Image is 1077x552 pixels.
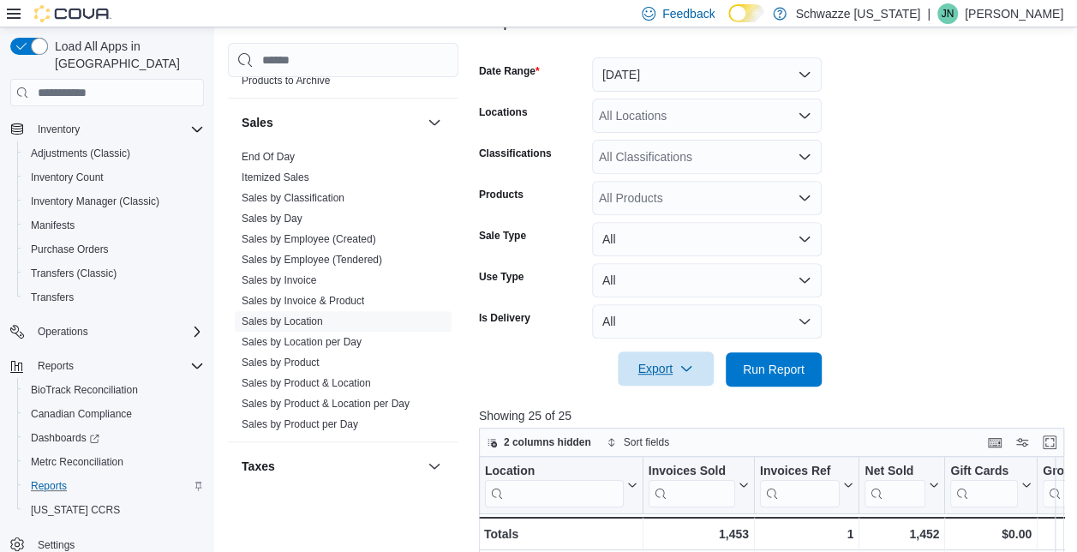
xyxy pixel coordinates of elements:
[17,450,211,474] button: Metrc Reconciliation
[3,117,211,141] button: Inventory
[242,398,410,410] a: Sales by Product & Location per Day
[242,74,330,87] span: Products to Archive
[798,191,811,205] button: Open list of options
[242,171,309,184] span: Itemized Sales
[728,22,729,23] span: Dark Mode
[242,295,364,307] a: Sales by Invoice & Product
[485,464,624,480] div: Location
[242,356,320,369] span: Sales by Product
[480,432,598,453] button: 2 columns hidden
[24,263,123,284] a: Transfers (Classic)
[228,147,458,441] div: Sales
[38,325,88,339] span: Operations
[24,167,204,188] span: Inventory Count
[17,165,211,189] button: Inventory Count
[592,222,822,256] button: All
[24,239,116,260] a: Purchase Orders
[24,215,81,236] a: Manifests
[242,418,358,430] a: Sales by Product per Day
[648,464,734,507] div: Invoices Sold
[865,524,939,544] div: 1,452
[31,119,87,140] button: Inventory
[760,464,840,507] div: Invoices Ref
[242,192,344,204] a: Sales by Classification
[424,456,445,477] button: Taxes
[31,455,123,469] span: Metrc Reconciliation
[648,464,734,480] div: Invoices Sold
[728,4,764,22] input: Dark Mode
[38,359,74,373] span: Reports
[662,5,715,22] span: Feedback
[950,464,1032,507] button: Gift Cards
[242,114,421,131] button: Sales
[242,191,344,205] span: Sales by Classification
[24,500,127,520] a: [US_STATE] CCRS
[242,274,316,286] a: Sales by Invoice
[242,213,302,225] a: Sales by Day
[17,378,211,402] button: BioTrack Reconciliation
[24,380,204,400] span: BioTrack Reconciliation
[242,315,323,327] a: Sales by Location
[24,215,204,236] span: Manifests
[31,291,74,304] span: Transfers
[479,311,530,325] label: Is Delivery
[984,432,1005,453] button: Keyboard shortcuts
[743,361,805,378] span: Run Report
[31,219,75,232] span: Manifests
[726,352,822,387] button: Run Report
[24,191,204,212] span: Inventory Manager (Classic)
[479,64,540,78] label: Date Range
[242,75,330,87] a: Products to Archive
[31,267,117,280] span: Transfers (Classic)
[31,119,204,140] span: Inventory
[31,407,132,421] span: Canadian Compliance
[24,452,204,472] span: Metrc Reconciliation
[950,464,1018,480] div: Gift Cards
[17,498,211,522] button: [US_STATE] CCRS
[592,57,822,92] button: [DATE]
[760,524,853,544] div: 1
[242,397,410,411] span: Sales by Product & Location per Day
[31,321,204,342] span: Operations
[485,464,637,507] button: Location
[798,109,811,123] button: Open list of options
[242,335,362,349] span: Sales by Location per Day
[242,114,273,131] h3: Sales
[24,476,74,496] a: Reports
[24,287,204,308] span: Transfers
[950,524,1032,544] div: $0.00
[17,285,211,309] button: Transfers
[24,239,204,260] span: Purchase Orders
[17,213,211,237] button: Manifests
[865,464,925,480] div: Net Sold
[485,464,624,507] div: Location
[24,476,204,496] span: Reports
[479,229,526,243] label: Sale Type
[24,263,204,284] span: Transfers (Classic)
[795,3,920,24] p: Schwazze [US_STATE]
[242,151,295,163] a: End Of Day
[479,407,1070,424] p: Showing 25 of 25
[31,431,99,445] span: Dashboards
[592,263,822,297] button: All
[38,123,80,136] span: Inventory
[242,315,323,328] span: Sales by Location
[1012,432,1032,453] button: Display options
[31,243,109,256] span: Purchase Orders
[242,336,362,348] a: Sales by Location per Day
[760,464,853,507] button: Invoices Ref
[504,435,591,449] span: 2 columns hidden
[31,147,130,160] span: Adjustments (Classic)
[242,150,295,164] span: End Of Day
[31,503,120,517] span: [US_STATE] CCRS
[242,233,376,245] a: Sales by Employee (Created)
[479,188,524,201] label: Products
[242,377,371,389] a: Sales by Product & Location
[1039,432,1060,453] button: Enter fullscreen
[17,426,211,450] a: Dashboards
[648,464,748,507] button: Invoices Sold
[965,3,1063,24] p: [PERSON_NAME]
[760,464,840,480] div: Invoices Ref
[424,112,445,133] button: Sales
[242,294,364,308] span: Sales by Invoice & Product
